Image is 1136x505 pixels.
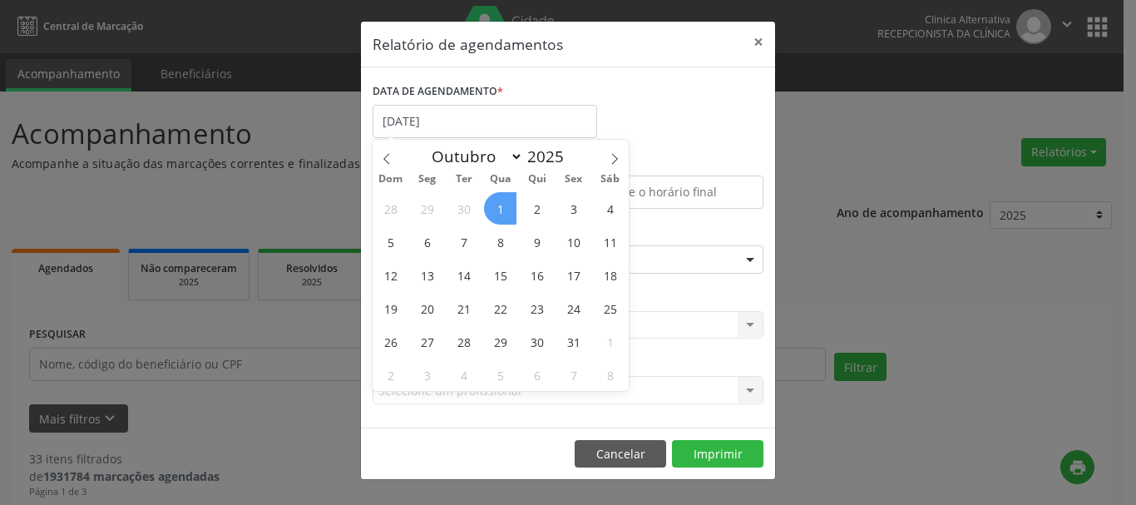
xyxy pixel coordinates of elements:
[411,225,443,258] span: Outubro 6, 2025
[575,440,666,468] button: Cancelar
[521,225,553,258] span: Outubro 9, 2025
[594,259,626,291] span: Outubro 18, 2025
[482,174,519,185] span: Qua
[373,105,597,138] input: Selecione uma data ou intervalo
[411,192,443,225] span: Setembro 29, 2025
[521,325,553,358] span: Outubro 30, 2025
[557,225,590,258] span: Outubro 10, 2025
[557,292,590,324] span: Outubro 24, 2025
[519,174,556,185] span: Qui
[411,325,443,358] span: Outubro 27, 2025
[672,440,763,468] button: Imprimir
[742,22,775,62] button: Close
[592,174,629,185] span: Sáb
[447,225,480,258] span: Outubro 7, 2025
[373,174,409,185] span: Dom
[484,225,516,258] span: Outubro 8, 2025
[374,259,407,291] span: Outubro 12, 2025
[521,292,553,324] span: Outubro 23, 2025
[411,359,443,391] span: Novembro 3, 2025
[374,292,407,324] span: Outubro 19, 2025
[374,225,407,258] span: Outubro 5, 2025
[484,292,516,324] span: Outubro 22, 2025
[594,325,626,358] span: Novembro 1, 2025
[557,192,590,225] span: Outubro 3, 2025
[521,192,553,225] span: Outubro 2, 2025
[572,150,763,176] label: ATÉ
[594,225,626,258] span: Outubro 11, 2025
[411,259,443,291] span: Outubro 13, 2025
[484,259,516,291] span: Outubro 15, 2025
[484,359,516,391] span: Novembro 5, 2025
[373,33,563,55] h5: Relatório de agendamentos
[594,359,626,391] span: Novembro 8, 2025
[447,192,480,225] span: Setembro 30, 2025
[557,259,590,291] span: Outubro 17, 2025
[423,145,523,168] select: Month
[521,259,553,291] span: Outubro 16, 2025
[411,292,443,324] span: Outubro 20, 2025
[594,292,626,324] span: Outubro 25, 2025
[557,359,590,391] span: Novembro 7, 2025
[373,79,503,105] label: DATA DE AGENDAMENTO
[521,359,553,391] span: Novembro 6, 2025
[447,359,480,391] span: Novembro 4, 2025
[484,325,516,358] span: Outubro 29, 2025
[447,259,480,291] span: Outubro 14, 2025
[523,146,578,167] input: Year
[557,325,590,358] span: Outubro 31, 2025
[572,176,763,209] input: Selecione o horário final
[374,325,407,358] span: Outubro 26, 2025
[374,192,407,225] span: Setembro 28, 2025
[447,292,480,324] span: Outubro 21, 2025
[484,192,516,225] span: Outubro 1, 2025
[556,174,592,185] span: Sex
[374,359,407,391] span: Novembro 2, 2025
[446,174,482,185] span: Ter
[594,192,626,225] span: Outubro 4, 2025
[409,174,446,185] span: Seg
[447,325,480,358] span: Outubro 28, 2025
